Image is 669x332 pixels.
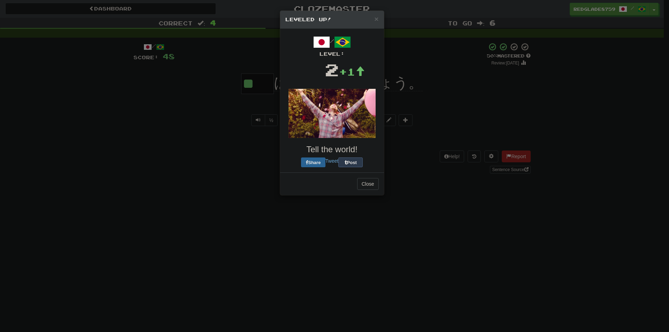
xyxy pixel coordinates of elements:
[285,16,379,23] h5: Leveled Up!
[374,15,378,23] button: Close
[374,15,378,23] span: ×
[338,157,363,167] button: Post
[339,65,365,79] div: +1
[325,158,338,164] a: Tweet
[285,34,379,57] div: /
[285,51,379,57] div: Level:
[301,157,325,167] button: Share
[289,89,376,138] img: andy-72a9b47756ecc61a9f6c0ef31017d13e025550094338bf53ee1bb5849c5fd8eb.gif
[357,178,379,190] button: Close
[325,57,339,82] div: 2
[285,145,379,154] h3: Tell the world!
